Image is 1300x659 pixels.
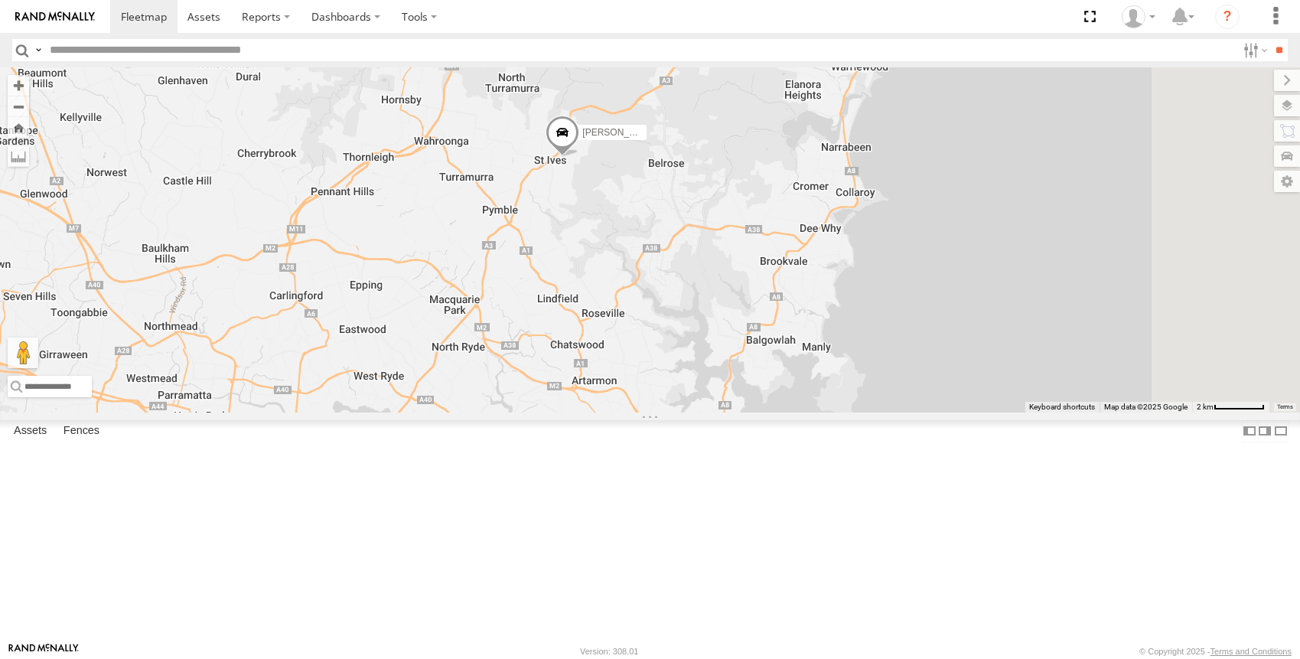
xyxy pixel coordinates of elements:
[56,421,107,442] label: Fences
[8,338,38,368] button: Drag Pegman onto the map to open Street View
[582,128,658,139] span: [PERSON_NAME]
[1277,403,1293,409] a: Terms (opens in new tab)
[15,11,95,22] img: rand-logo.svg
[1215,5,1240,29] i: ?
[580,647,638,656] div: Version: 308.01
[1104,403,1188,411] span: Map data ©2025 Google
[8,96,29,117] button: Zoom out
[1116,5,1161,28] div: Tim Allan
[1237,39,1270,61] label: Search Filter Options
[8,145,29,167] label: Measure
[1210,647,1292,656] a: Terms and Conditions
[8,117,29,138] button: Zoom Home
[1139,647,1292,656] div: © Copyright 2025 -
[8,644,79,659] a: Visit our Website
[1257,420,1272,442] label: Dock Summary Table to the Right
[1197,403,1214,411] span: 2 km
[6,421,54,442] label: Assets
[1242,420,1257,442] label: Dock Summary Table to the Left
[32,39,44,61] label: Search Query
[1274,171,1300,192] label: Map Settings
[1273,420,1289,442] label: Hide Summary Table
[1192,402,1269,413] button: Map scale: 2 km per 63 pixels
[8,75,29,96] button: Zoom in
[1029,402,1095,413] button: Keyboard shortcuts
